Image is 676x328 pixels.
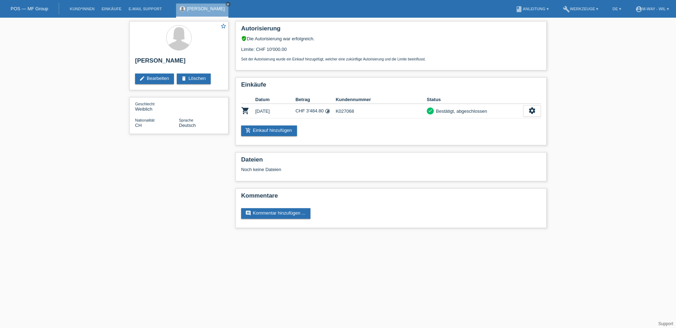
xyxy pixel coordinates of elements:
[245,128,251,133] i: add_shopping_cart
[241,125,297,136] a: add_shopping_cartEinkauf hinzufügen
[177,74,211,84] a: deleteLöschen
[226,2,231,7] a: close
[515,6,523,13] i: book
[179,118,193,122] span: Sprache
[434,107,487,115] div: Bestätigt, abgeschlossen
[241,36,541,41] div: Die Autorisierung war erfolgreich.
[427,95,523,104] th: Status
[559,7,602,11] a: buildWerkzeuge ▾
[220,23,227,29] i: star_border
[241,192,541,203] h2: Kommentare
[98,7,125,11] a: Einkäufe
[135,123,142,128] span: Schweiz
[135,74,174,84] a: editBearbeiten
[296,95,336,104] th: Betrag
[658,321,673,326] a: Support
[241,41,541,61] div: Limite: CHF 10'000.00
[179,123,196,128] span: Deutsch
[241,106,250,115] i: POSP00026062
[181,76,187,81] i: delete
[336,104,427,118] td: K027068
[609,7,624,11] a: DE ▾
[241,57,541,61] p: Seit der Autorisierung wurde ein Einkauf hinzugefügt, welcher eine zukünftige Autorisierung und d...
[255,95,296,104] th: Datum
[241,208,310,219] a: commentKommentar hinzufügen ...
[245,210,251,216] i: comment
[512,7,552,11] a: bookAnleitung ▾
[255,104,296,118] td: [DATE]
[139,76,145,81] i: edit
[336,95,427,104] th: Kundennummer
[241,167,457,172] div: Noch keine Dateien
[135,57,223,68] h2: [PERSON_NAME]
[135,102,155,106] span: Geschlecht
[528,107,536,115] i: settings
[187,6,225,11] a: [PERSON_NAME]
[125,7,165,11] a: E-Mail Support
[241,25,541,36] h2: Autorisierung
[632,7,672,11] a: account_circlem-way - Wil ▾
[66,7,98,11] a: Kund*innen
[11,6,48,11] a: POS — MF Group
[325,109,330,114] i: 6 Raten
[296,104,336,118] td: CHF 3'484.80
[428,108,433,113] i: check
[220,23,227,30] a: star_border
[226,2,230,6] i: close
[241,36,247,41] i: verified_user
[135,101,179,112] div: Weiblich
[563,6,570,13] i: build
[635,6,642,13] i: account_circle
[135,118,155,122] span: Nationalität
[241,156,541,167] h2: Dateien
[241,81,541,92] h2: Einkäufe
